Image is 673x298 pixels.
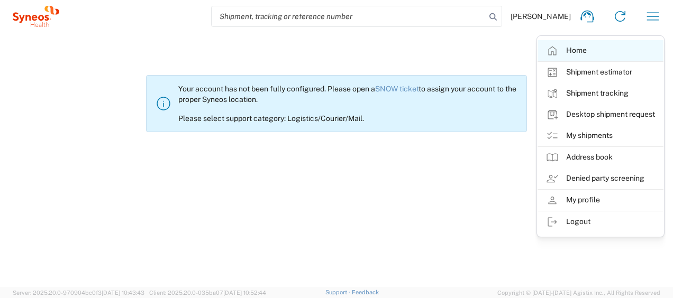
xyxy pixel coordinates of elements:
[538,40,663,61] a: Home
[538,104,663,125] a: Desktop shipment request
[178,84,518,123] div: Your account has not been fully configured. Please open a to assign your account to the proper Sy...
[223,290,266,296] span: [DATE] 10:52:44
[538,168,663,189] a: Denied party screening
[149,290,266,296] span: Client: 2025.20.0-035ba07
[13,290,144,296] span: Server: 2025.20.0-970904bc0f3
[538,147,663,168] a: Address book
[538,211,663,232] a: Logout
[375,85,419,93] a: SNOW ticket
[538,190,663,211] a: My profile
[538,125,663,146] a: My shipments
[102,290,144,296] span: [DATE] 10:43:43
[212,6,486,26] input: Shipment, tracking or reference number
[538,83,663,104] a: Shipment tracking
[497,288,660,297] span: Copyright © [DATE]-[DATE] Agistix Inc., All Rights Reserved
[352,289,379,295] a: Feedback
[511,12,571,21] span: [PERSON_NAME]
[538,62,663,83] a: Shipment estimator
[325,289,352,295] a: Support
